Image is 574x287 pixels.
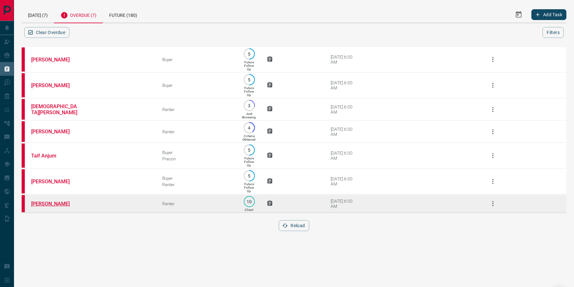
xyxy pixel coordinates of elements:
div: [DATE] 6:00 AM [331,199,358,209]
a: [DEMOGRAPHIC_DATA][PERSON_NAME] [31,103,79,115]
div: Precon [162,156,231,161]
p: 3 [247,103,252,108]
p: Criteria Obtained [242,134,255,141]
div: property.ca [22,99,25,120]
div: [DATE] 6:00 AM [331,54,358,65]
div: Buyer [162,150,231,155]
p: 5 [247,148,252,152]
a: [PERSON_NAME] [31,201,79,207]
p: 4 [247,125,252,130]
div: property.ca [22,169,25,193]
div: [DATE] 6:00 AM [331,176,358,186]
a: [PERSON_NAME] [31,178,79,185]
a: [PERSON_NAME] [31,82,79,88]
button: Select Date Range [511,7,526,22]
div: [DATE] 6:00 AM [331,104,358,115]
p: 5 [247,173,252,178]
div: Buyer [162,176,231,181]
a: [PERSON_NAME] [31,129,79,135]
div: Future (180) [103,6,143,23]
p: 5 [247,77,252,82]
p: Future Follow Up [244,86,254,97]
div: Buyer [162,57,231,62]
div: Renter [162,107,231,112]
p: Future Follow Up [244,182,254,193]
p: 10 [247,199,252,204]
div: property.ca [22,73,25,97]
button: Filters [542,27,564,38]
p: Client [245,208,253,212]
div: [DATE] 6:00 AM [331,80,358,90]
p: Future Follow Up [244,60,254,71]
div: property.ca [22,143,25,168]
p: 5 [247,52,252,56]
p: Just Browsing [242,112,256,119]
div: Buyer [162,83,231,88]
a: [PERSON_NAME] [31,57,79,63]
div: Renter [162,129,231,134]
div: Renter [162,201,231,206]
p: Future Follow Up [244,157,254,167]
div: Overdue (7) [54,6,103,23]
div: [DATE] 6:00 AM [331,150,358,161]
div: property.ca [22,121,25,142]
div: Renter [162,182,231,187]
button: Add Task [531,9,566,20]
div: property.ca [22,195,25,212]
div: [DATE] 6:00 AM [331,127,358,137]
button: Reload [279,220,309,231]
div: property.ca [22,47,25,72]
a: Taif Anjum [31,153,79,159]
button: Clear Overdue [24,27,69,38]
div: [DATE] (7) [22,6,54,23]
